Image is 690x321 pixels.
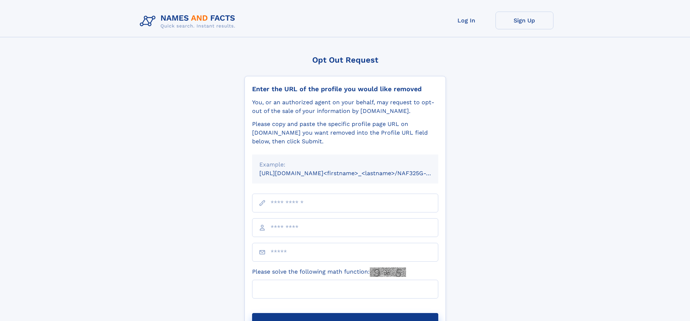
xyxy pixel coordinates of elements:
[252,85,438,93] div: Enter the URL of the profile you would like removed
[252,98,438,115] div: You, or an authorized agent on your behalf, may request to opt-out of the sale of your informatio...
[259,160,431,169] div: Example:
[252,120,438,146] div: Please copy and paste the specific profile page URL on [DOMAIN_NAME] you want removed into the Pr...
[137,12,241,31] img: Logo Names and Facts
[438,12,495,29] a: Log In
[495,12,553,29] a: Sign Up
[252,267,406,277] label: Please solve the following math function:
[244,55,446,64] div: Opt Out Request
[259,170,452,177] small: [URL][DOMAIN_NAME]<firstname>_<lastname>/NAF325G-xxxxxxxx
